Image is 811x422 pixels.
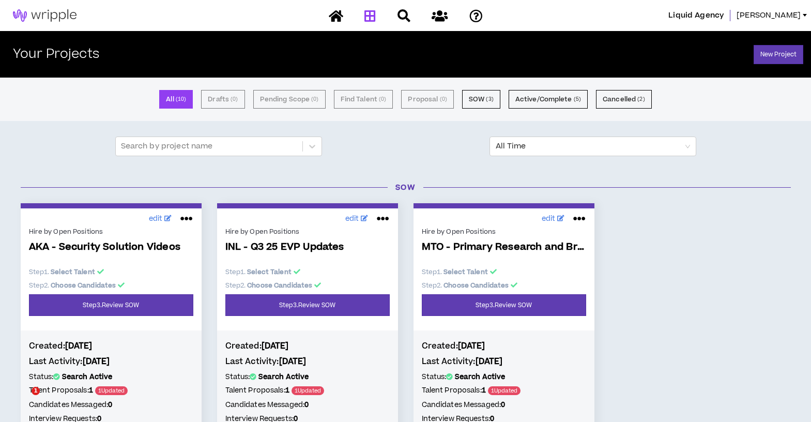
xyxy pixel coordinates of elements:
a: New Project [754,45,803,64]
h5: Talent Proposals: [422,385,586,397]
b: [DATE] [83,356,110,367]
small: ( 2 ) [637,95,645,104]
b: 0 [304,400,309,410]
button: Find Talent (0) [334,90,393,109]
b: Search Active [62,372,113,382]
small: ( 0 ) [440,95,447,104]
b: [DATE] [65,340,93,352]
span: MTO - Primary Research and Brand & Lifestyle S... [422,242,586,253]
span: edit [542,214,556,224]
span: [PERSON_NAME] [737,10,801,21]
span: 1 [32,387,40,395]
h5: Status: [29,371,193,383]
div: Hire by Open Positions [29,227,193,236]
b: [DATE] [279,356,307,367]
div: Hire by Open Positions [225,227,390,236]
b: Search Active [455,372,506,382]
b: Select Talent [247,267,292,277]
p: Step 1 . [29,267,193,277]
h4: Created: [225,340,390,352]
small: ( 0 ) [231,95,238,104]
b: [DATE] [458,340,485,352]
b: 0 [501,400,505,410]
button: Cancelled (2) [596,90,652,109]
h2: Your Projects [13,47,99,62]
h4: Created: [422,340,586,352]
b: Choose Candidates [443,281,509,290]
span: INL - Q3 25 EVP Updates [225,242,390,253]
p: Step 1 . [225,267,390,277]
b: [DATE] [262,340,289,352]
button: SOW (3) [462,90,500,109]
b: 1 [89,385,93,396]
button: Drafts (0) [201,90,244,109]
b: Choose Candidates [51,281,116,290]
span: edit [345,214,359,224]
p: Step 2 . [225,281,390,290]
b: 1 [285,385,289,396]
span: Liquid Agency [668,10,724,21]
a: Step3.Review SOW [225,294,390,316]
b: Search Active [258,372,309,382]
div: Hire by Open Positions [422,227,586,236]
h5: Status: [422,371,586,383]
span: All Time [496,137,690,156]
h3: SOW [13,182,799,193]
span: edit [149,214,163,224]
button: Proposal (0) [401,90,453,109]
h4: Last Activity: [29,356,193,367]
p: Step 2 . [422,281,586,290]
p: Step 2 . [29,281,193,290]
button: Active/Complete (5) [509,90,588,109]
span: 1 Updated [488,386,521,395]
button: Pending Scope (0) [253,90,326,109]
small: ( 0 ) [379,95,386,104]
h5: Candidates Messaged: [422,399,586,411]
h5: Talent Proposals: [29,385,193,397]
b: Select Talent [51,267,95,277]
span: 1 Updated [292,386,324,395]
a: Step3.Review SOW [29,294,193,316]
h5: Candidates Messaged: [225,399,390,411]
h4: Created: [29,340,193,352]
b: 1 [482,385,486,396]
a: edit [539,211,568,227]
h5: Talent Proposals: [225,385,390,397]
h5: Status: [225,371,390,383]
b: 0 [108,400,112,410]
b: Choose Candidates [247,281,312,290]
small: ( 10 ) [176,95,187,104]
span: 1 Updated [95,386,128,395]
button: All (10) [159,90,193,109]
b: [DATE] [476,356,503,367]
h4: Last Activity: [225,356,390,367]
small: ( 0 ) [311,95,318,104]
h4: Last Activity: [422,356,586,367]
small: ( 5 ) [574,95,581,104]
p: Step 1 . [422,267,586,277]
small: ( 3 ) [486,95,493,104]
b: Select Talent [443,267,488,277]
a: Step3.Review SOW [422,294,586,316]
h5: Candidates Messaged: [29,399,193,411]
span: AKA - Security Solution Videos [29,242,193,253]
a: edit [146,211,175,227]
a: edit [343,211,371,227]
iframe: Intercom live chat [10,387,35,412]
